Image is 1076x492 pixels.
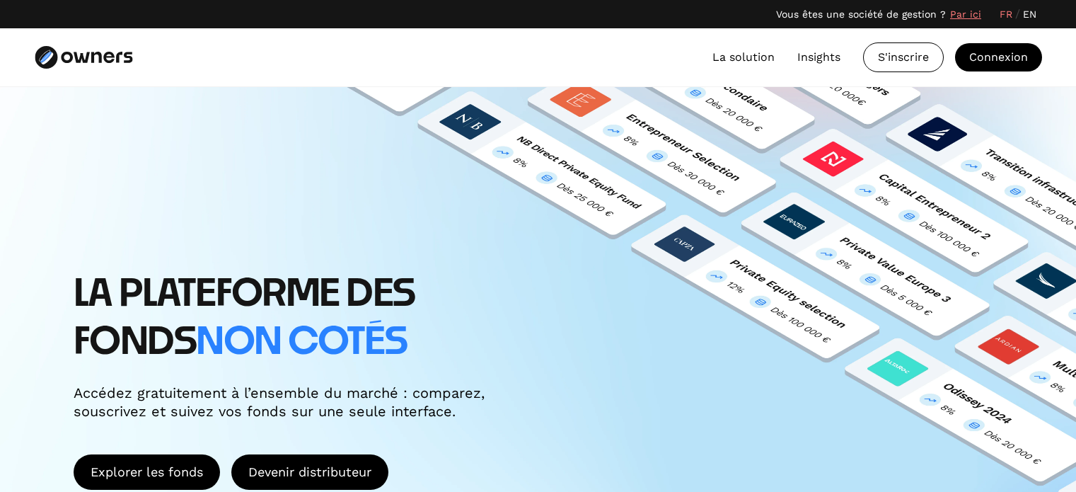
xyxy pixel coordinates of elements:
div: Vous êtes une société de gestion ? [776,7,946,22]
div: / [1015,6,1020,23]
a: Explorer les fonds [74,454,220,490]
a: EN [1023,7,1036,22]
h1: LA PLATEFORME DES FONDS [74,271,555,367]
div: S'inscrire [864,43,943,71]
div: Accédez gratuitement à l’ensemble du marché : comparez, souscrivez et suivez vos fonds sur une se... [74,384,498,421]
span: non cotés [196,324,407,361]
a: Connexion [955,43,1042,71]
a: Insights [797,49,840,66]
a: La solution [712,49,775,66]
a: Par ici [950,7,981,22]
a: FR [1000,7,1012,22]
a: S'inscrire [863,42,944,72]
a: ⁠Devenir distributeur [231,454,388,490]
